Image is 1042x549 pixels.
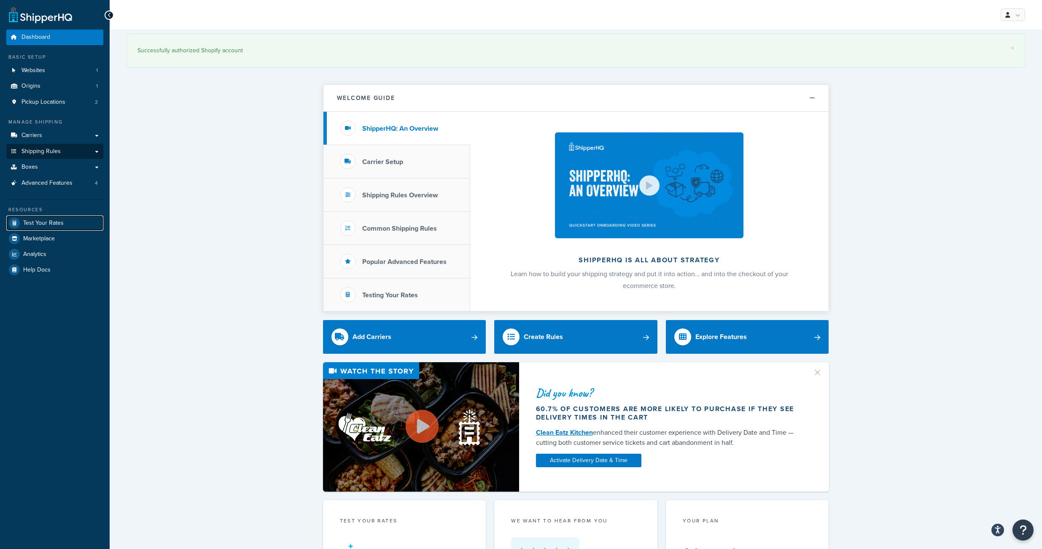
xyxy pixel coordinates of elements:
a: Origins1 [6,78,103,94]
h3: Carrier Setup [362,158,403,166]
h3: ShipperHQ: An Overview [362,125,438,132]
button: Open Resource Center [1012,519,1034,541]
li: Websites [6,63,103,78]
span: 2 [95,99,98,106]
div: Add Carriers [353,331,391,343]
div: Explore Features [695,331,747,343]
span: Dashboard [22,34,50,41]
div: Your Plan [683,517,812,527]
a: Carriers [6,128,103,143]
span: 1 [96,67,98,74]
h2: Welcome Guide [337,95,395,101]
span: Test Your Rates [23,220,64,227]
a: Explore Features [666,320,829,354]
h2: ShipperHQ is all about strategy [493,256,806,264]
h3: Testing Your Rates [362,291,418,299]
a: Add Carriers [323,320,486,354]
span: Origins [22,83,40,90]
div: Resources [6,206,103,213]
li: Advanced Features [6,175,103,191]
div: Did you know? [536,387,802,399]
a: Pickup Locations2 [6,94,103,110]
span: Analytics [23,251,46,258]
div: Create Rules [524,331,563,343]
span: 4 [95,180,98,187]
a: Dashboard [6,30,103,45]
a: Clean Eatz Kitchen [536,428,593,437]
li: Pickup Locations [6,94,103,110]
span: Pickup Locations [22,99,65,106]
img: ShipperHQ is all about strategy [555,132,743,238]
a: Advanced Features4 [6,175,103,191]
a: Shipping Rules [6,144,103,159]
span: 1 [96,83,98,90]
div: 60.7% of customers are more likely to purchase if they see delivery times in the cart [536,405,802,422]
span: Websites [22,67,45,74]
a: Boxes [6,159,103,175]
a: Activate Delivery Date & Time [536,454,641,467]
h3: Popular Advanced Features [362,258,447,266]
a: Test Your Rates [6,215,103,231]
span: Help Docs [23,266,51,274]
div: Test your rates [340,517,469,527]
a: Analytics [6,247,103,262]
div: Basic Setup [6,54,103,61]
img: Video thumbnail [323,362,519,492]
a: Marketplace [6,231,103,246]
div: Manage Shipping [6,118,103,126]
h3: Common Shipping Rules [362,225,437,232]
button: Welcome Guide [323,85,829,112]
a: Websites1 [6,63,103,78]
h3: Shipping Rules Overview [362,191,438,199]
span: Shipping Rules [22,148,61,155]
span: Carriers [22,132,42,139]
span: Marketplace [23,235,55,242]
p: we want to hear from you [511,517,641,525]
span: Advanced Features [22,180,73,187]
span: Learn how to build your shipping strategy and put it into action… and into the checkout of your e... [511,269,788,291]
a: Create Rules [494,320,657,354]
a: × [1011,45,1014,51]
a: Help Docs [6,262,103,277]
div: enhanced their customer experience with Delivery Date and Time — cutting both customer service ti... [536,428,802,448]
div: Successfully authorized Shopify account [137,45,1014,57]
li: Origins [6,78,103,94]
span: Boxes [22,164,38,171]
